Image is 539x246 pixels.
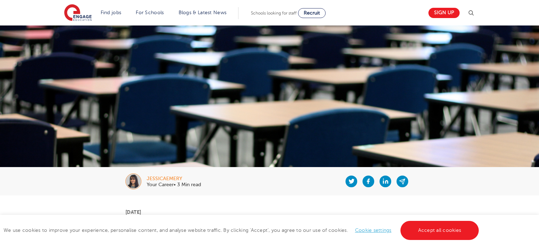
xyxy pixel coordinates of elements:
a: Accept all cookies [400,221,479,240]
span: Recruit [304,10,320,16]
p: [DATE] [125,210,414,214]
img: Engage Education [64,4,92,22]
a: Blogs & Latest News [179,10,227,15]
a: Sign up [428,8,460,18]
a: Recruit [298,8,326,18]
a: For Schools [136,10,164,15]
a: Cookie settings [355,228,392,233]
span: We use cookies to improve your experience, personalise content, and analyse website traffic. By c... [4,228,481,233]
a: Find jobs [101,10,122,15]
span: Schools looking for staff [251,11,297,16]
p: Your Career• 3 Min read [147,182,201,187]
div: jessicaemery [147,176,201,181]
